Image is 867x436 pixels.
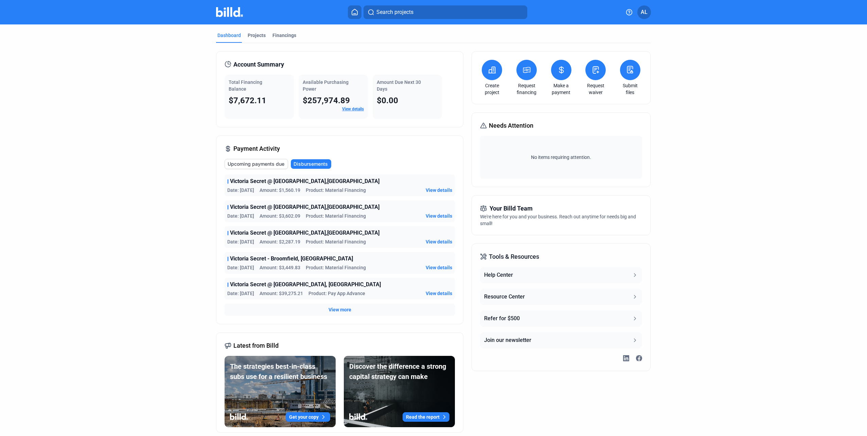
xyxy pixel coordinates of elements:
a: Submit files [618,82,642,96]
div: Projects [248,32,266,39]
span: Amount: $2,287.19 [260,238,300,245]
a: Make a payment [549,82,573,96]
button: View details [426,187,452,194]
span: Payment Activity [233,144,280,153]
span: Amount: $3,449.83 [260,264,300,271]
button: Upcoming payments due [225,159,288,169]
span: Product: Material Financing [306,187,366,194]
span: No items requiring attention. [483,154,639,161]
button: Read the report [403,412,449,422]
button: View more [329,306,351,313]
span: Amount: $39,275.21 [260,290,303,297]
div: Help Center [484,271,513,279]
span: $7,672.11 [229,96,266,105]
span: Victoria Secret - Broomfield, [GEOGRAPHIC_DATA] [230,255,353,263]
span: Victoria Secret @ [GEOGRAPHIC_DATA],[GEOGRAPHIC_DATA] [230,177,379,185]
span: Victoria Secret @ [GEOGRAPHIC_DATA],[GEOGRAPHIC_DATA] [230,203,379,211]
span: Date: [DATE] [227,290,254,297]
span: Victoria Secret @ [GEOGRAPHIC_DATA],[GEOGRAPHIC_DATA] [230,229,379,237]
button: Help Center [480,267,642,283]
span: Product: Pay App Advance [308,290,365,297]
span: Total Financing Balance [229,79,262,92]
span: $257,974.89 [303,96,350,105]
span: Date: [DATE] [227,187,254,194]
div: Resource Center [484,293,525,301]
span: Product: Material Financing [306,213,366,219]
span: Tools & Resources [489,252,539,261]
a: View details [342,107,364,111]
span: We're here for you and your business. Reach out anytime for needs big and small! [480,214,636,226]
button: Resource Center [480,289,642,305]
span: Latest from Billd [233,341,279,350]
span: Amount: $3,602.09 [260,213,300,219]
span: Date: [DATE] [227,238,254,245]
button: View details [426,264,452,271]
span: Disbursements [294,161,328,167]
button: View details [426,238,452,245]
span: $0.00 [377,96,398,105]
span: Product: Material Financing [306,238,366,245]
a: Request waiver [584,82,607,96]
button: Get your copy [286,412,330,422]
a: Request financing [515,82,538,96]
button: View details [426,290,452,297]
div: The strategies best-in-class subs use for a resilient business [230,361,330,382]
img: Billd Company Logo [216,7,243,17]
span: Date: [DATE] [227,213,254,219]
span: Amount Due Next 30 Days [377,79,421,92]
span: Available Purchasing Power [303,79,349,92]
span: Amount: $1,560.19 [260,187,300,194]
span: Search projects [376,8,413,16]
span: Needs Attention [489,121,533,130]
div: Refer for $500 [484,314,520,323]
span: Date: [DATE] [227,264,254,271]
span: Your Billd Team [490,204,533,213]
button: Join our newsletter [480,332,642,348]
span: AL [641,8,648,16]
div: Financings [272,32,296,39]
button: AL [637,5,651,19]
a: Create project [480,82,504,96]
span: Product: Material Financing [306,264,366,271]
button: Refer for $500 [480,310,642,327]
span: Upcoming payments due [228,161,284,167]
span: Account Summary [233,60,284,69]
button: Search projects [364,5,527,19]
div: Dashboard [217,32,241,39]
button: Disbursements [291,159,331,169]
span: Victoria Secret @ [GEOGRAPHIC_DATA], [GEOGRAPHIC_DATA] [230,280,381,289]
div: Join our newsletter [484,336,531,344]
button: View details [426,213,452,219]
div: Discover the difference a strong capital strategy can make [349,361,449,382]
